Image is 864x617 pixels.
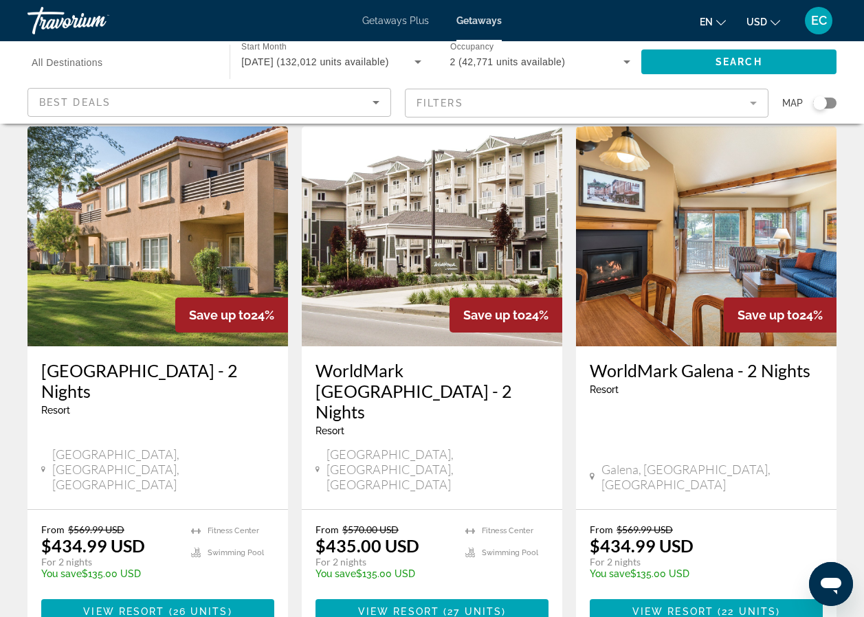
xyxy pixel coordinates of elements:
span: From [41,524,65,535]
span: Best Deals [39,97,111,108]
span: Save up to [463,308,525,322]
span: Galena, [GEOGRAPHIC_DATA], [GEOGRAPHIC_DATA] [601,462,823,492]
span: $569.99 USD [68,524,124,535]
p: $135.00 USD [590,568,809,579]
span: ( ) [164,606,232,617]
span: Map [782,93,803,113]
img: A871E01X.jpg [302,126,562,346]
a: Travorium [27,3,165,38]
div: 24% [175,298,288,333]
iframe: Button to launch messaging window [809,562,853,606]
p: $434.99 USD [590,535,694,556]
span: All Destinations [32,57,103,68]
a: WorldMark Galena - 2 Nights [590,360,823,381]
img: D978E01X.jpg [27,126,288,346]
span: 22 units [722,606,776,617]
p: $435.00 USD [315,535,419,556]
span: ( ) [713,606,780,617]
span: Swimming Pool [482,548,538,557]
span: Occupancy [450,43,494,52]
button: Filter [405,88,768,118]
span: You save [590,568,630,579]
span: 2 (42,771 units available) [450,56,566,67]
p: For 2 nights [590,556,809,568]
button: Change language [700,12,726,32]
img: 7199I01X.jpg [576,126,837,346]
a: WorldMark [GEOGRAPHIC_DATA] - 2 Nights [315,360,549,422]
p: $434.99 USD [41,535,145,556]
button: Search [641,49,837,74]
span: View Resort [358,606,439,617]
p: For 2 nights [315,556,452,568]
span: Fitness Center [482,526,533,535]
mat-select: Sort by [39,94,379,111]
a: Getaways [456,15,502,26]
span: [GEOGRAPHIC_DATA], [GEOGRAPHIC_DATA], [GEOGRAPHIC_DATA] [52,447,274,492]
span: Resort [41,405,70,416]
p: $135.00 USD [41,568,177,579]
button: Change currency [746,12,780,32]
span: EC [811,14,827,27]
div: 24% [724,298,837,333]
button: User Menu [801,6,837,35]
span: $570.00 USD [342,524,399,535]
span: You save [41,568,82,579]
span: Swimming Pool [208,548,264,557]
span: From [315,524,339,535]
span: Resort [315,425,344,436]
span: 26 units [173,606,228,617]
span: Start Month [241,43,287,52]
span: $569.99 USD [617,524,673,535]
span: 27 units [447,606,502,617]
span: USD [746,16,767,27]
span: View Resort [83,606,164,617]
a: Getaways Plus [362,15,429,26]
span: Fitness Center [208,526,259,535]
span: View Resort [632,606,713,617]
span: You save [315,568,356,579]
span: Search [716,56,762,67]
span: [DATE] (132,012 units available) [241,56,389,67]
span: ( ) [439,606,506,617]
span: From [590,524,613,535]
span: en [700,16,713,27]
a: [GEOGRAPHIC_DATA] - 2 Nights [41,360,274,401]
p: For 2 nights [41,556,177,568]
p: $135.00 USD [315,568,452,579]
span: Resort [590,384,619,395]
span: Save up to [189,308,251,322]
div: 24% [450,298,562,333]
span: [GEOGRAPHIC_DATA], [GEOGRAPHIC_DATA], [GEOGRAPHIC_DATA] [326,447,549,492]
span: Save up to [738,308,799,322]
